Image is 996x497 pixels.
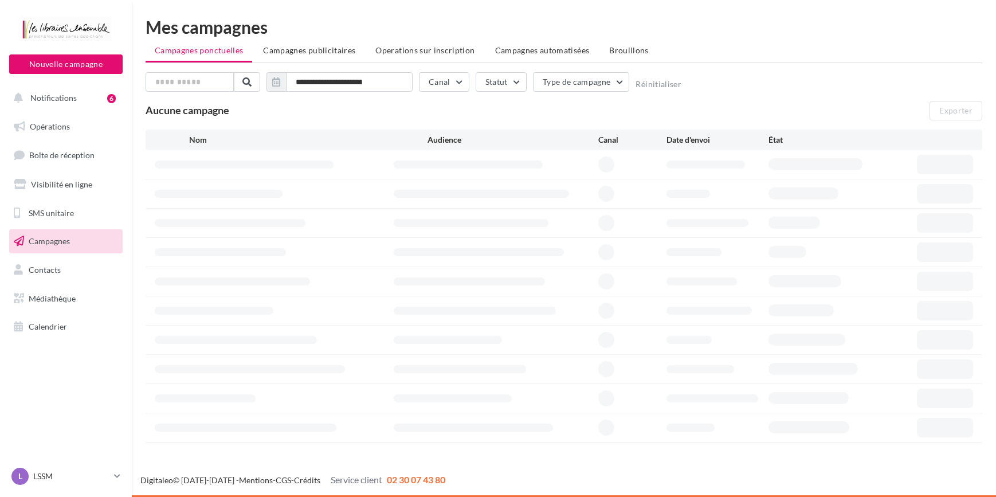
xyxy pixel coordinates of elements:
span: L [18,471,22,482]
span: SMS unitaire [29,208,74,217]
a: Crédits [294,475,320,485]
a: Boîte de réception [7,143,125,167]
button: Type de campagne [533,72,630,92]
button: Statut [476,72,527,92]
span: Contacts [29,265,61,275]
a: Contacts [7,258,125,282]
a: Opérations [7,115,125,139]
p: LSSM [33,471,109,482]
span: Service client [331,474,382,485]
a: Mentions [239,475,273,485]
a: Campagnes [7,229,125,253]
a: Calendrier [7,315,125,339]
a: Digitaleo [140,475,173,485]
button: Nouvelle campagne [9,54,123,74]
span: Opérations [30,122,70,131]
span: Campagnes publicitaires [263,45,355,55]
span: 02 30 07 43 80 [387,474,445,485]
div: État [768,134,871,146]
span: © [DATE]-[DATE] - - - [140,475,445,485]
button: Réinitialiser [636,80,681,89]
span: Brouillons [609,45,649,55]
a: Visibilité en ligne [7,173,125,197]
button: Canal [419,72,469,92]
a: SMS unitaire [7,201,125,225]
a: Médiathèque [7,287,125,311]
span: Campagnes automatisées [495,45,590,55]
a: CGS [276,475,291,485]
button: Exporter [930,101,982,120]
span: Boîte de réception [29,150,95,160]
span: Calendrier [29,322,67,331]
a: L LSSM [9,465,123,487]
div: Audience [428,134,598,146]
button: Notifications 6 [7,86,120,110]
div: Mes campagnes [146,18,982,36]
span: Campagnes [29,236,70,246]
span: Médiathèque [29,293,76,303]
span: Operations sur inscription [375,45,475,55]
div: Canal [598,134,666,146]
span: Visibilité en ligne [31,179,92,189]
div: Date d'envoi [666,134,769,146]
span: Notifications [30,93,77,103]
div: 6 [107,94,116,103]
div: Nom [189,134,428,146]
span: Aucune campagne [146,104,229,116]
